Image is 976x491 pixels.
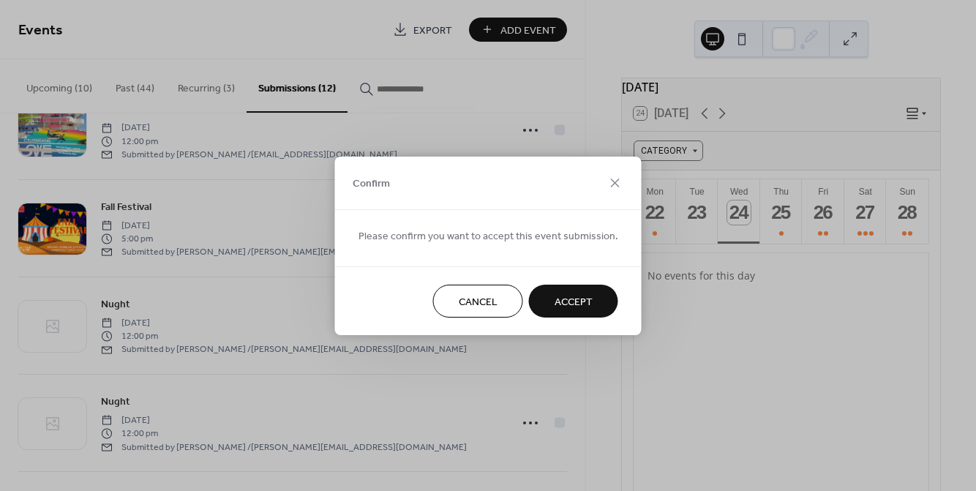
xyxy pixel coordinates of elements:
span: Confirm [353,176,390,192]
span: Accept [555,294,593,310]
span: Please confirm you want to accept this event submission. [359,228,618,244]
button: Cancel [433,285,523,318]
button: Accept [529,285,618,318]
span: Cancel [459,294,498,310]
